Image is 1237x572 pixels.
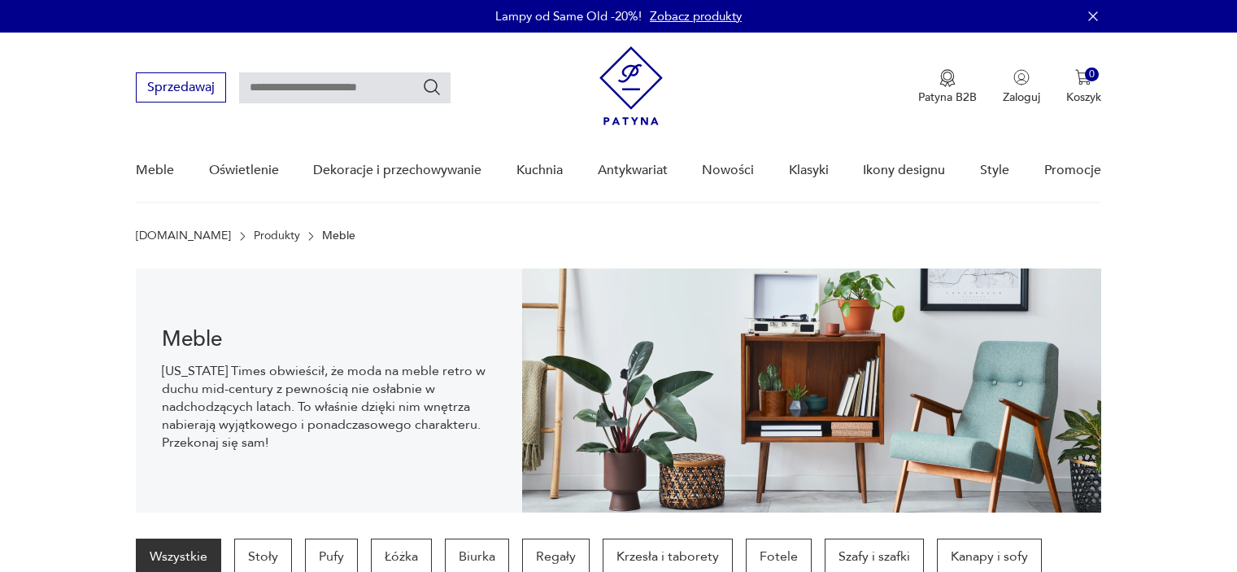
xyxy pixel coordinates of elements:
a: Meble [136,139,174,202]
button: Patyna B2B [918,69,977,105]
a: Produkty [254,229,300,242]
a: Kuchnia [516,139,563,202]
button: 0Koszyk [1066,69,1101,105]
p: [US_STATE] Times obwieścił, że moda na meble retro w duchu mid-century z pewnością nie osłabnie w... [162,362,496,452]
img: Ikonka użytkownika [1013,69,1030,85]
a: Antykwariat [598,139,668,202]
button: Zaloguj [1003,69,1040,105]
a: Ikony designu [863,139,945,202]
a: Sprzedawaj [136,83,226,94]
a: [DOMAIN_NAME] [136,229,231,242]
a: Promocje [1044,139,1101,202]
a: Klasyki [789,139,829,202]
p: Lampy od Same Old -20%! [495,8,642,24]
a: Oświetlenie [209,139,279,202]
button: Sprzedawaj [136,72,226,103]
img: Ikona medalu [939,69,956,87]
a: Dekoracje i przechowywanie [313,139,481,202]
p: Meble [322,229,355,242]
h1: Meble [162,330,496,349]
p: Koszyk [1066,90,1101,105]
img: Ikona koszyka [1075,69,1091,85]
button: Szukaj [422,77,442,97]
p: Patyna B2B [918,90,977,105]
a: Ikona medaluPatyna B2B [918,69,977,105]
div: 0 [1085,68,1099,81]
a: Style [980,139,1009,202]
img: Meble [522,269,1101,513]
a: Zobacz produkty [650,8,742,24]
img: Patyna - sklep z meblami i dekoracjami vintage [599,46,663,125]
a: Nowości [702,139,754,202]
p: Zaloguj [1003,90,1040,105]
